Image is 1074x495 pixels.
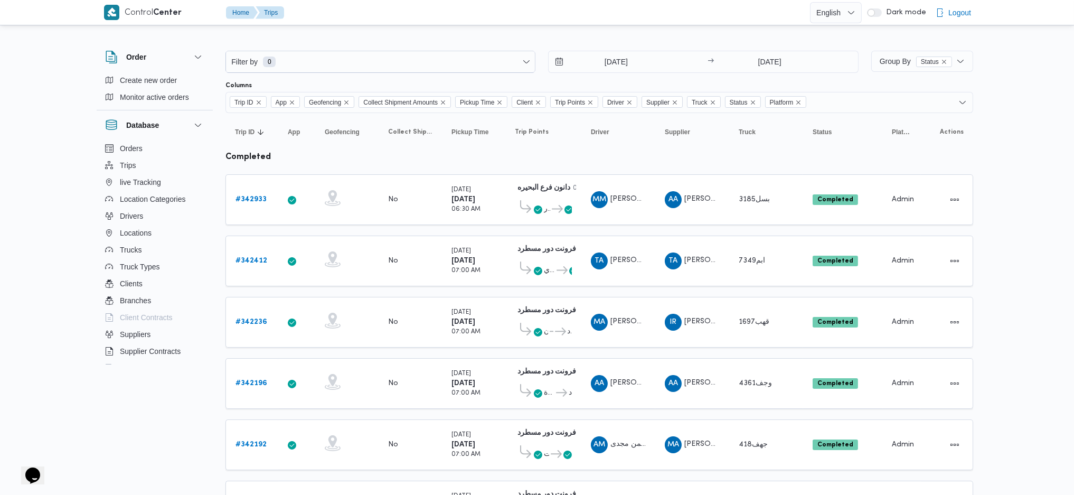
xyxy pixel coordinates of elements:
input: Press the down key to open a popover containing a calendar. [717,51,822,72]
b: # 342192 [235,441,267,448]
small: 07:00 AM [451,452,481,457]
span: وجف4361 [739,380,772,387]
span: Client [516,97,533,108]
span: Platform [770,97,794,108]
b: [DATE] [451,380,475,387]
span: فرونت دور مسطرد [569,387,572,399]
span: قسم أول القاهرة الجديدة [544,387,554,399]
span: Completed [813,440,858,450]
span: Suppliers [120,328,150,341]
span: [PERSON_NAME] [PERSON_NAME] [610,318,733,325]
span: Branches [120,294,151,307]
button: Pickup Time [447,124,500,141]
span: ابم7349 [739,257,765,264]
button: Status [808,124,877,141]
span: Status [916,57,952,67]
div: → [708,58,714,66]
label: Columns [225,81,252,90]
button: Actions [946,375,963,392]
button: Actions [946,253,963,269]
span: [PERSON_NAME] على جبل [610,257,701,264]
span: [PERSON_NAME][DATE] [PERSON_NAME] [684,318,830,325]
span: Pickup Time [455,96,507,108]
img: X8yXhbKr1z7QwAAAABJRU5ErkJggg== [104,5,119,20]
span: Drivers [120,210,143,222]
span: Clients [120,277,143,290]
span: Platform [892,128,911,136]
button: Driver [587,124,650,141]
b: [DATE] [451,319,475,325]
span: Logout [948,6,971,19]
b: [DATE] [451,257,475,264]
a: #342933 [235,193,267,206]
b: فرونت دور مسطرد [517,246,576,253]
button: Logout [931,2,975,23]
span: AA [595,375,604,392]
span: AA [668,375,678,392]
b: [DATE] [451,441,475,448]
span: Supplier [646,97,670,108]
button: Truck Types [101,258,209,275]
span: Actions [940,128,964,136]
input: Press the down key to open a popover containing a calendar. [549,51,668,72]
button: Home [226,6,258,19]
b: Completed [817,442,853,448]
span: خير زمان ريحانه زهراء المعادي [544,264,555,277]
button: Supplier Contracts [101,343,209,360]
a: #342196 [235,377,267,390]
span: [PERSON_NAME] [PERSON_NAME] [684,379,807,386]
span: App [271,96,300,108]
button: Actions [946,436,963,453]
span: MA [593,314,605,331]
small: [DATE] [451,310,471,315]
span: Trips [120,159,136,172]
span: Trip Points [555,97,585,108]
span: Admin [892,196,914,203]
button: Monitor active orders [101,89,209,106]
a: #342412 [235,255,267,267]
button: Actions [946,191,963,208]
button: Create new order [101,72,209,89]
span: Status [725,96,761,108]
b: # 342236 [235,319,267,325]
div: Mahmood Ashraf Said Ahmad Alaam [591,314,608,331]
span: TA [595,253,604,269]
span: Trip ID; Sorted in descending order [235,128,255,136]
span: Status [921,57,939,67]
span: Status [813,128,832,136]
span: Collect Shipment Amounts [388,128,432,136]
span: بسل3185 [739,196,770,203]
span: Devices [120,362,146,375]
span: Completed [813,256,858,266]
button: Branches [101,292,209,309]
button: Remove Status from selection in this group [750,99,756,106]
div: No [388,317,398,327]
span: Driver [602,96,637,108]
button: Client Contracts [101,309,209,326]
div: Muhammad Aid Abadalsalam Abadalihafz [665,436,682,453]
small: 02:02 PM [573,185,601,191]
button: Remove App from selection in this group [289,99,295,106]
button: Platform [888,124,915,141]
a: #342192 [235,438,267,451]
b: فرونت دور مسطرد [517,429,576,436]
b: completed [225,153,271,161]
span: Geofencing [309,97,341,108]
button: Remove Geofencing from selection in this group [343,99,350,106]
button: Truck [734,124,798,141]
span: Admin [892,257,914,264]
div: Tarq Abadalnaba Ala Jabl [591,253,608,269]
div: Aiamun Mjada Alsaid Awad [591,436,608,453]
span: Trip ID [234,97,253,108]
button: Remove Pickup Time from selection in this group [496,99,503,106]
iframe: chat widget [11,453,44,484]
span: MA [667,436,679,453]
button: Drivers [101,208,209,225]
span: Collect Shipment Amounts [363,97,438,108]
button: Trips [101,157,209,174]
button: Remove Collect Shipment Amounts from selection in this group [440,99,446,106]
button: Filter by0 available filters [226,51,535,72]
small: [DATE] [451,432,471,438]
small: [DATE] [451,248,471,254]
